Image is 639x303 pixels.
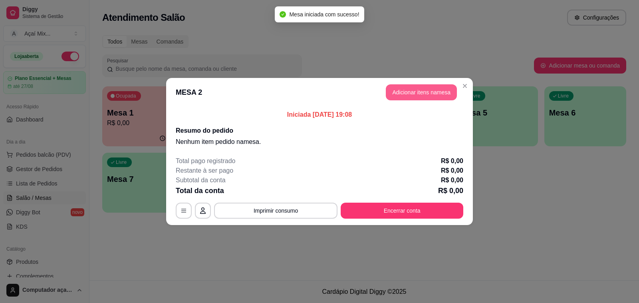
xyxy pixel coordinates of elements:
header: MESA 2 [166,78,473,107]
span: Mesa iniciada com sucesso! [289,11,359,18]
p: Subtotal da conta [176,175,226,185]
button: Imprimir consumo [214,203,337,219]
p: Restante à ser pago [176,166,233,175]
p: R$ 0,00 [441,175,463,185]
p: Nenhum item pedido na mesa . [176,137,463,147]
button: Close [458,80,471,92]
p: Total da conta [176,185,224,196]
p: R$ 0,00 [441,156,463,166]
p: R$ 0,00 [438,185,463,196]
button: Encerrar conta [341,203,463,219]
span: check-circle [280,11,286,18]
p: Iniciada [DATE] 19:08 [176,110,463,120]
h2: Resumo do pedido [176,126,463,136]
p: Total pago registrado [176,156,235,166]
button: Adicionar itens namesa [386,84,457,100]
p: R$ 0,00 [441,166,463,175]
